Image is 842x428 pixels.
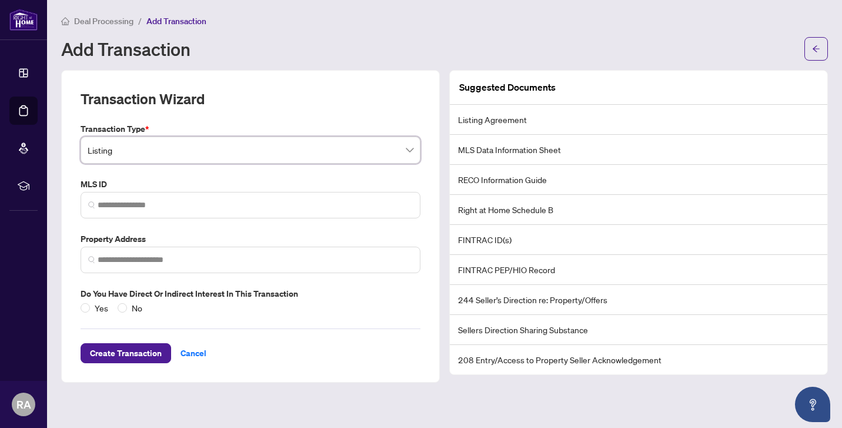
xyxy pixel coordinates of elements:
[81,233,420,245] label: Property Address
[9,9,38,31] img: logo
[90,344,162,363] span: Create Transaction
[127,301,147,314] span: No
[88,139,413,161] span: Listing
[81,178,420,191] label: MLS ID
[450,195,827,225] li: Right at Home Schedule B
[459,80,556,95] article: Suggested Documents
[450,225,827,255] li: FINTRAC ID(s)
[171,343,216,363] button: Cancel
[450,315,827,345] li: Sellers Direction Sharing Substance
[81,122,420,135] label: Transaction Type
[450,105,827,135] li: Listing Agreement
[88,201,95,208] img: search_icon
[812,45,820,53] span: arrow-left
[450,165,827,195] li: RECO Information Guide
[181,344,206,363] span: Cancel
[450,255,827,285] li: FINTRAC PEP/HIO Record
[450,135,827,165] li: MLS Data Information Sheet
[90,301,113,314] span: Yes
[450,285,827,315] li: 244 Seller’s Direction re: Property/Offers
[74,16,133,26] span: Deal Processing
[81,287,420,300] label: Do you have direct or indirect interest in this transaction
[81,89,205,108] h2: Transaction Wizard
[61,39,191,58] h1: Add Transaction
[146,16,206,26] span: Add Transaction
[61,17,69,25] span: home
[795,387,830,422] button: Open asap
[450,345,827,374] li: 208 Entry/Access to Property Seller Acknowledgement
[138,14,142,28] li: /
[16,396,31,413] span: RA
[81,343,171,363] button: Create Transaction
[88,256,95,263] img: search_icon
